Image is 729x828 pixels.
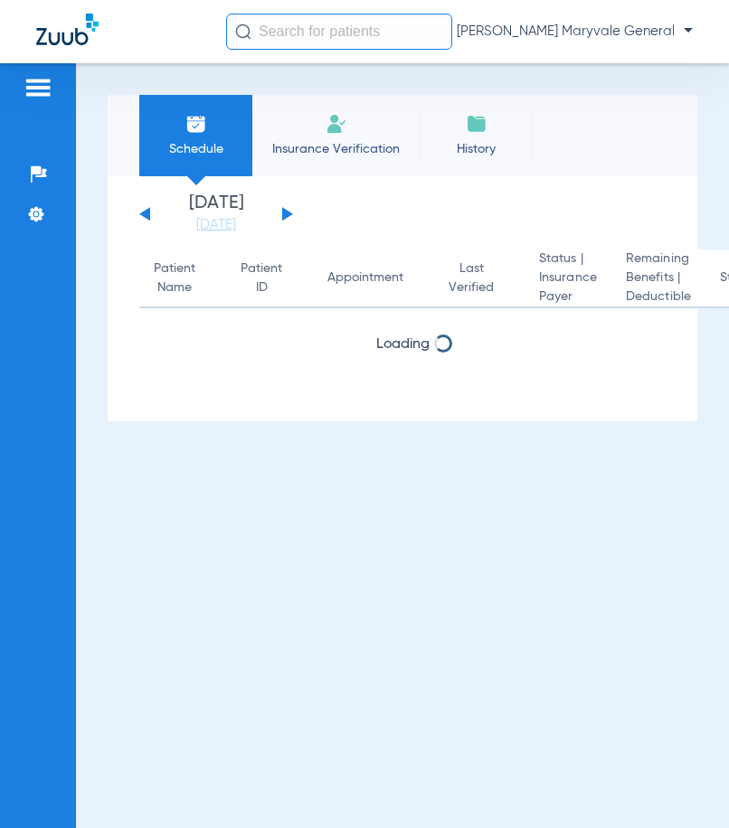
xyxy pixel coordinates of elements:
span: [PERSON_NAME] Maryvale General [457,23,693,41]
span: Schedule [153,140,239,158]
input: Search for patients [226,14,452,50]
span: History [433,140,519,158]
div: Last Verified [449,259,494,297]
div: Patient ID [241,259,298,297]
img: hamburger-icon [24,77,52,99]
div: Patient ID [241,259,282,297]
img: Zuub Logo [36,14,99,45]
div: Patient Name [154,259,195,297]
img: History [466,113,488,135]
span: Insurance Payer [539,268,597,306]
li: [DATE] [162,194,270,234]
img: Schedule [185,113,207,135]
img: Search Icon [235,24,251,40]
div: Appointment [327,268,420,287]
span: Deductible [626,287,691,306]
a: [DATE] [162,216,270,234]
th: Status | [525,249,611,308]
th: Remaining Benefits | [611,249,705,308]
img: Manual Insurance Verification [326,113,347,135]
span: Insurance Verification [266,140,406,158]
div: Last Verified [449,259,510,297]
div: Patient Name [154,259,212,297]
div: Appointment [327,268,403,287]
span: Loading [376,337,430,352]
